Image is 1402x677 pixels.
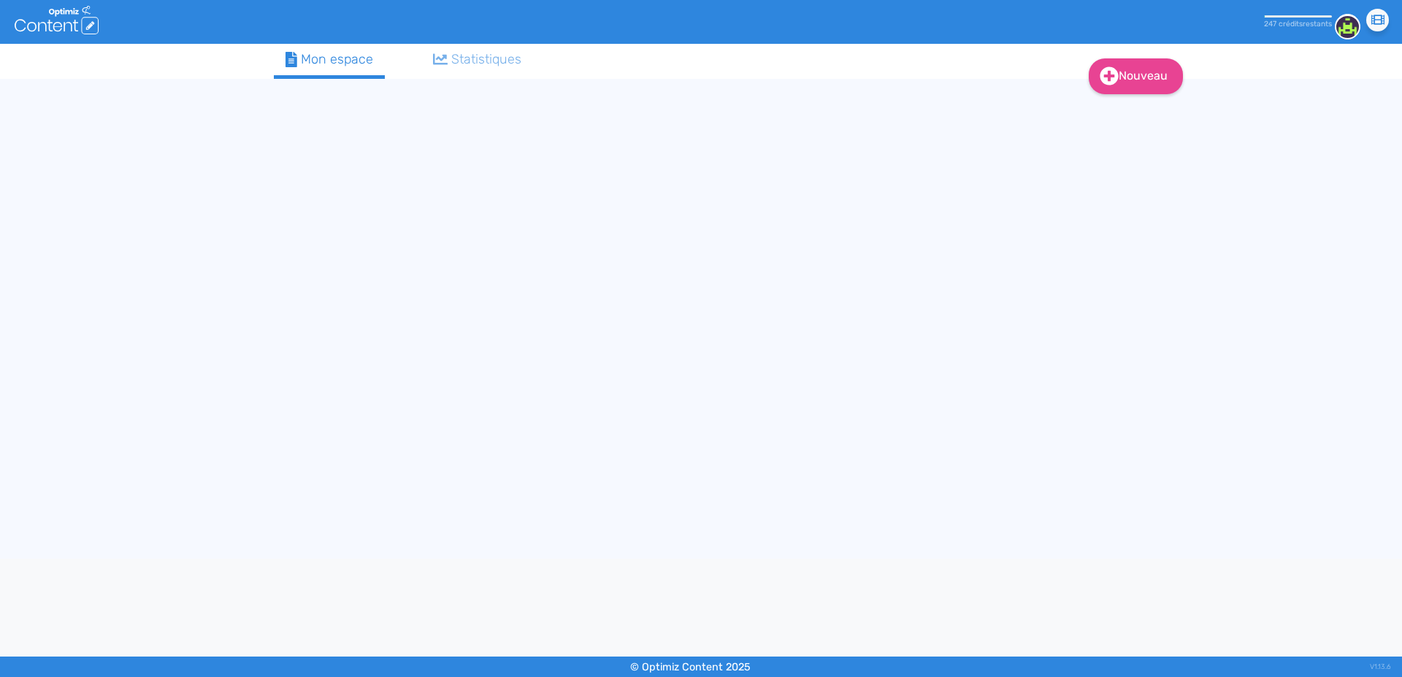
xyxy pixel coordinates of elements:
div: Mon espace [286,50,373,69]
span: s [1299,19,1303,28]
a: Mon espace [274,44,385,79]
img: d41d8cd98f00b204e9800998ecf8427e [1335,14,1360,39]
small: © Optimiz Content 2025 [630,661,751,673]
div: V1.13.6 [1370,657,1391,677]
a: Nouveau [1089,58,1183,94]
span: s [1328,19,1332,28]
a: Statistiques [421,44,534,75]
div: Statistiques [433,50,522,69]
small: 247 crédit restant [1264,19,1332,28]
